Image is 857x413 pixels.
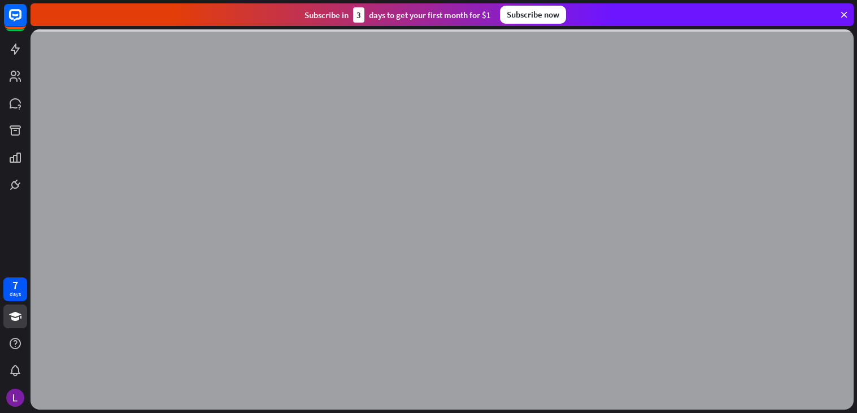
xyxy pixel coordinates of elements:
a: 7 days [3,277,27,301]
div: Subscribe in days to get your first month for $1 [304,7,491,23]
div: 3 [353,7,364,23]
div: Subscribe now [500,6,566,24]
div: days [10,290,21,298]
div: 7 [12,280,18,290]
